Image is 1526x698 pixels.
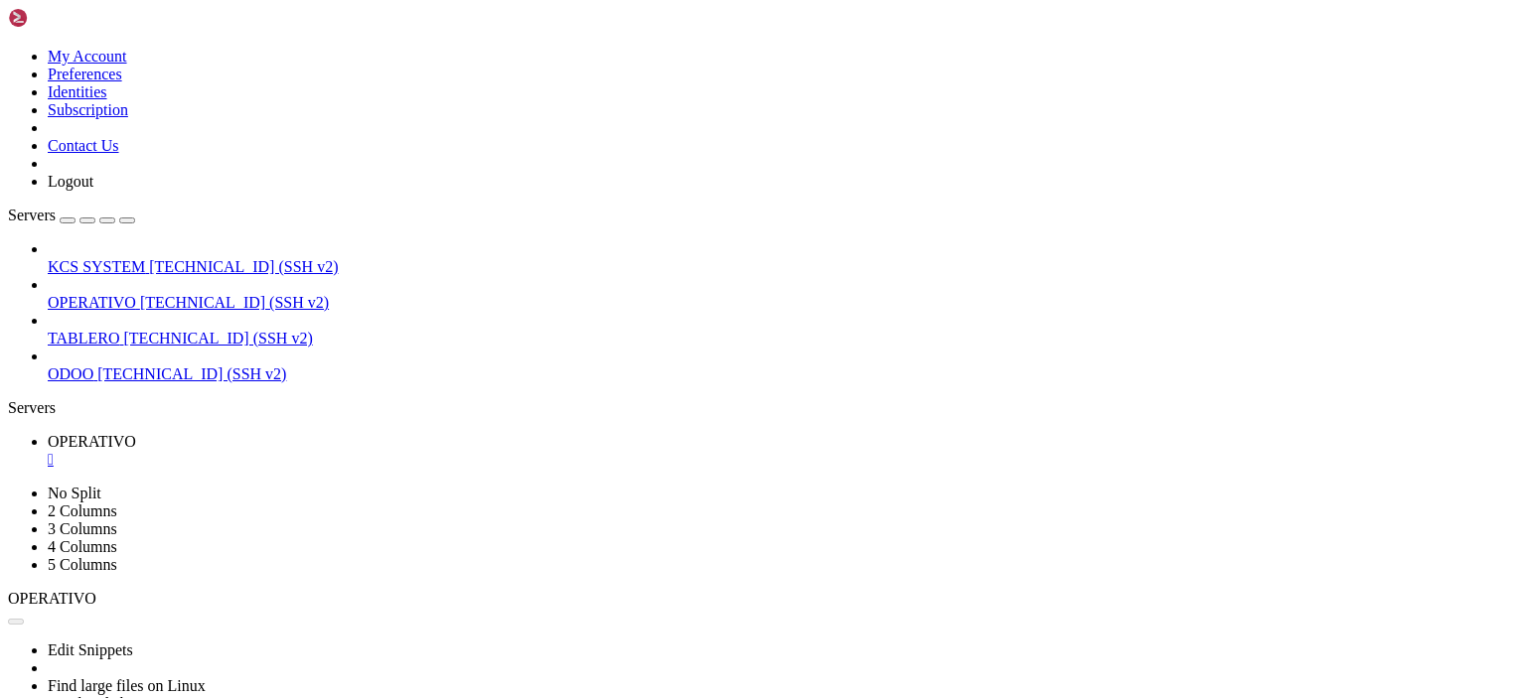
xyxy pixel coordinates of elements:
[48,312,1518,348] li: TABLERO [TECHNICAL_ID] (SSH v2)
[48,365,93,382] span: ODOO
[124,330,313,347] span: [TECHNICAL_ID] (SSH v2)
[48,294,136,311] span: OPERATIVO
[8,207,56,223] span: Servers
[48,520,117,537] a: 3 Columns
[48,330,120,347] span: TABLERO
[48,641,133,658] a: Edit Snippets
[48,330,1518,348] a: TABLERO [TECHNICAL_ID] (SSH v2)
[97,365,286,382] span: [TECHNICAL_ID] (SSH v2)
[48,502,117,519] a: 2 Columns
[48,101,128,118] a: Subscription
[8,8,1267,25] x-row: Connecting [TECHNICAL_ID]...
[48,485,101,501] a: No Split
[48,365,1518,383] a: ODOO [TECHNICAL_ID] (SSH v2)
[8,207,135,223] a: Servers
[48,48,127,65] a: My Account
[48,240,1518,276] li: KCS SYSTEM [TECHNICAL_ID] (SSH v2)
[48,83,107,100] a: Identities
[48,433,136,450] span: OPERATIVO
[48,66,122,82] a: Preferences
[48,258,145,275] span: KCS SYSTEM
[48,137,119,154] a: Contact Us
[8,399,1518,417] div: Servers
[48,348,1518,383] li: ODOO [TECHNICAL_ID] (SSH v2)
[8,590,96,607] span: OPERATIVO
[8,8,122,28] img: Shellngn
[8,25,16,42] div: (0, 1)
[149,258,338,275] span: [TECHNICAL_ID] (SSH v2)
[48,173,93,190] a: Logout
[48,677,206,694] a: Find large files on Linux
[48,451,1518,469] a: 
[48,258,1518,276] a: KCS SYSTEM [TECHNICAL_ID] (SSH v2)
[48,538,117,555] a: 4 Columns
[48,433,1518,469] a: OPERATIVO
[48,276,1518,312] li: OPERATIVO [TECHNICAL_ID] (SSH v2)
[140,294,329,311] span: [TECHNICAL_ID] (SSH v2)
[48,294,1518,312] a: OPERATIVO [TECHNICAL_ID] (SSH v2)
[48,556,117,573] a: 5 Columns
